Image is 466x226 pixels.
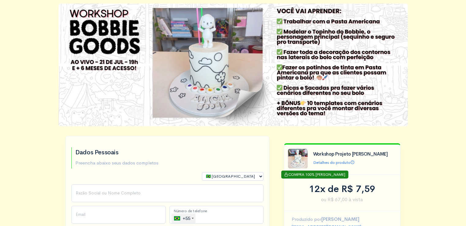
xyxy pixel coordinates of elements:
div: 12x de R$ 7,59 [292,182,393,196]
div: +55 [174,213,195,223]
div: Brazil (Brasil): +55 [172,213,195,223]
input: Nome Completo [71,184,263,202]
div: COMPRA 100% [PERSON_NAME] [281,171,348,179]
h4: Workshop Projeto [PERSON_NAME] [313,152,395,157]
img: %C3%8Dcone%20Creatorsland.jpg [288,149,308,168]
a: Detalhes do produto [313,160,354,165]
p: Produzido por [292,216,393,223]
img: ... [59,4,408,126]
p: Preencha abaixo seus dados completos [75,160,158,167]
input: Email [71,206,166,224]
h2: Dados Pessoais [75,149,158,156]
span: ou R$ 67,00 à vista [292,196,393,203]
strong: [PERSON_NAME] [321,216,359,222]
